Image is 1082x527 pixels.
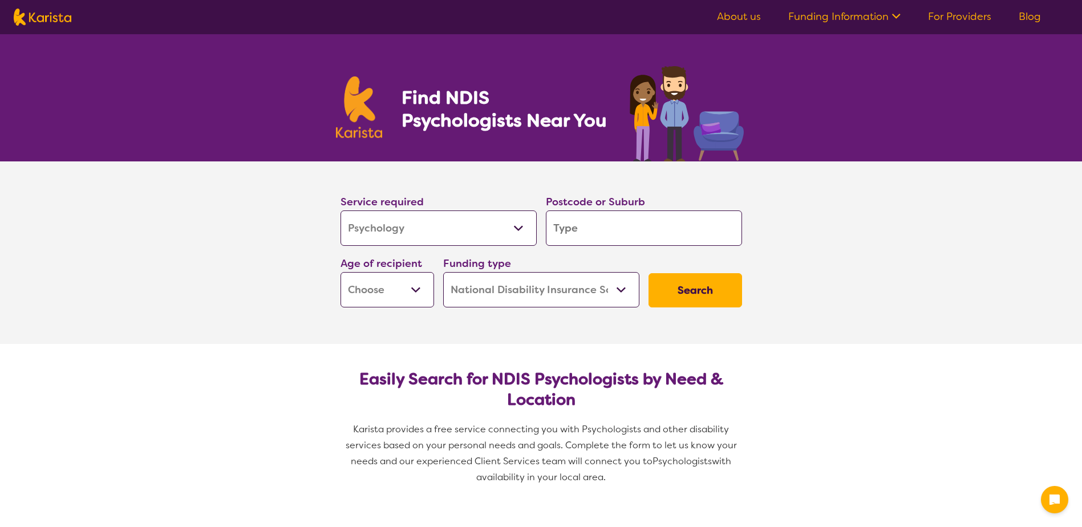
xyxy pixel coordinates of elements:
[14,9,71,26] img: Karista logo
[788,10,901,23] a: Funding Information
[649,273,742,307] button: Search
[402,86,613,132] h1: Find NDIS Psychologists Near You
[341,195,424,209] label: Service required
[341,257,422,270] label: Age of recipient
[1019,10,1041,23] a: Blog
[336,76,383,138] img: Karista logo
[350,369,733,410] h2: Easily Search for NDIS Psychologists by Need & Location
[717,10,761,23] a: About us
[626,62,747,161] img: psychology
[443,257,511,270] label: Funding type
[546,210,742,246] input: Type
[546,195,645,209] label: Postcode or Suburb
[653,455,712,467] span: Psychologists
[928,10,991,23] a: For Providers
[346,423,739,467] span: Karista provides a free service connecting you with Psychologists and other disability services b...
